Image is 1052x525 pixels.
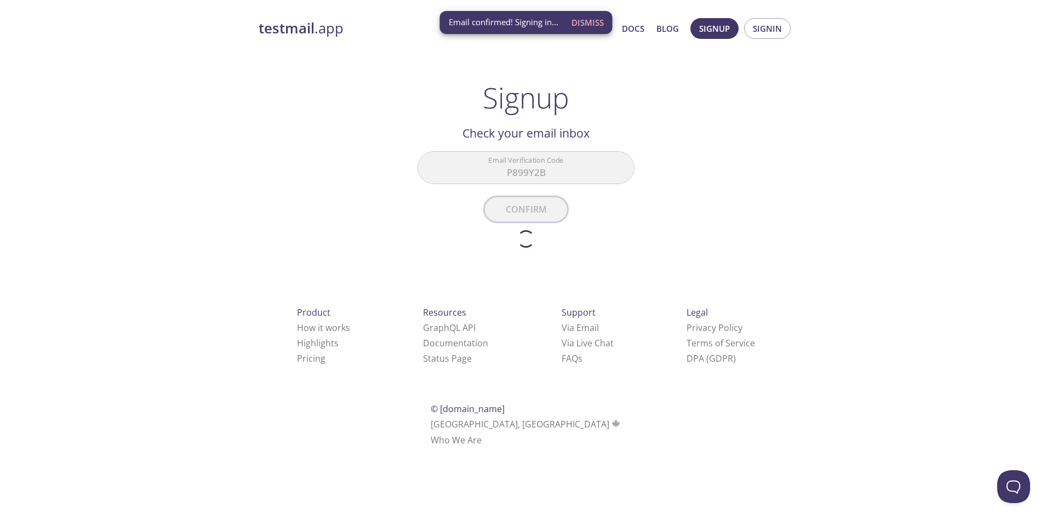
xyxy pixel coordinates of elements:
[571,15,604,30] span: Dismiss
[562,322,599,334] a: Via Email
[297,337,339,349] a: Highlights
[297,352,325,364] a: Pricing
[423,337,488,349] a: Documentation
[423,352,472,364] a: Status Page
[656,21,679,36] a: Blog
[483,81,569,114] h1: Signup
[297,306,330,318] span: Product
[687,352,736,364] a: DPA (GDPR)
[418,124,634,142] h2: Check your email inbox
[997,470,1030,503] iframe: Help Scout Beacon - Open
[699,21,730,36] span: Signup
[431,434,482,446] a: Who We Are
[423,306,466,318] span: Resources
[567,12,608,33] button: Dismiss
[449,16,558,28] span: Email confirmed! Signing in...
[259,19,516,38] a: testmail.app
[687,337,755,349] a: Terms of Service
[431,403,505,415] span: © [DOMAIN_NAME]
[562,337,614,349] a: Via Live Chat
[562,352,582,364] a: FAQ
[622,21,644,36] a: Docs
[687,322,742,334] a: Privacy Policy
[687,306,708,318] span: Legal
[753,21,782,36] span: Signin
[431,418,622,430] span: [GEOGRAPHIC_DATA], [GEOGRAPHIC_DATA]
[578,352,582,364] span: s
[423,322,476,334] a: GraphQL API
[562,306,596,318] span: Support
[297,322,350,334] a: How it works
[690,18,739,39] button: Signup
[259,19,315,38] strong: testmail
[744,18,791,39] button: Signin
